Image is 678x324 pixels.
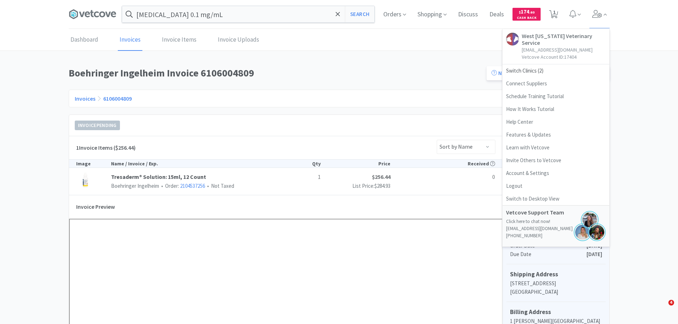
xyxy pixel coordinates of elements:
span: Boehringer Ingelheim [111,182,159,189]
span: Invoice Pending [75,121,120,130]
p: [PHONE_NUMBER] [506,232,606,239]
h5: Shipping Address [510,270,602,279]
iframe: Intercom live chat [654,300,671,317]
a: West [US_STATE] Veterinary Service[EMAIL_ADDRESS][DOMAIN_NAME]Vetcove Account ID:17404 [503,29,609,64]
a: $174.60Cash Back [513,5,541,24]
div: Qty [285,160,320,168]
span: $ [519,10,521,15]
div: Name / Invoice / Exp. [111,160,286,168]
a: 2104537256 [180,182,205,189]
span: . 60 [529,10,535,15]
img: jennifer.png [588,223,606,241]
a: Invoices [118,29,142,51]
span: Switch Clinics ( 2 ) [503,64,609,77]
p: [GEOGRAPHIC_DATA] [510,288,602,296]
p: [EMAIL_ADDRESS][DOMAIN_NAME] [506,225,606,232]
a: Deals [487,11,507,18]
a: Need Help? [487,66,534,80]
a: Learn with Vetcove [503,141,609,154]
a: Invoices [75,95,95,102]
span: 174 [519,8,535,15]
div: 0 [443,172,495,182]
img: bridget.png [574,223,592,241]
a: Schedule Training Tutorial [503,90,609,103]
h5: Billing Address [510,307,602,317]
span: 4 [668,300,674,306]
h5: West [US_STATE] Veterinary Service [522,33,606,46]
span: Cash Back [517,16,536,21]
span: • [206,182,210,189]
a: Invoice Uploads [216,29,261,51]
strong: $256.44 [372,173,390,180]
span: $284.93 [374,182,390,189]
h5: Vetcove Support Team [506,209,577,216]
p: Vetcove Account ID: 17404 [522,53,606,60]
h5: 1 Invoice Items ($256.44) [76,143,136,153]
a: Logout [503,180,609,192]
img: jenna.png [581,211,599,229]
h1: Boehringer Ingelheim Invoice 6106004809 [69,65,482,81]
a: Click here to chat now! [506,218,550,224]
a: How It Works Tutorial [503,103,609,116]
a: Invoice Items [160,29,198,51]
span: • [160,182,164,189]
a: Discuss [455,11,481,18]
span: Order: [159,182,205,189]
p: 1 [285,172,320,182]
button: Search [345,6,374,22]
a: Features & Updates [503,128,609,141]
p: [EMAIL_ADDRESS][DOMAIN_NAME] [522,46,606,53]
h5: Invoice Preview [76,199,115,215]
input: Search by item, sku, manufacturer, ingredient, size... [122,6,374,22]
a: Account & Settings [503,167,609,180]
a: Connect Suppliers [503,77,609,90]
span: Not Taxed [205,182,234,189]
img: 425d71c5272f423eb932eca1f48df657_487047.png [76,172,95,187]
span: Received [468,160,495,167]
a: Help Center [503,116,609,128]
a: Tresaderm® Solution: 15ml, 12 Count [111,172,286,182]
a: Switch to Desktop View [503,192,609,205]
p: List Price: [321,182,390,190]
a: Invite Others to Vetcove [503,154,609,167]
div: Image [76,160,111,168]
p: [STREET_ADDRESS] [510,279,602,288]
a: 1 [546,12,561,18]
div: Price [321,160,390,168]
p: Due Date [510,250,587,259]
a: 6106004809 [103,95,132,102]
a: Dashboard [69,29,100,51]
p: [DATE] [587,250,602,259]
